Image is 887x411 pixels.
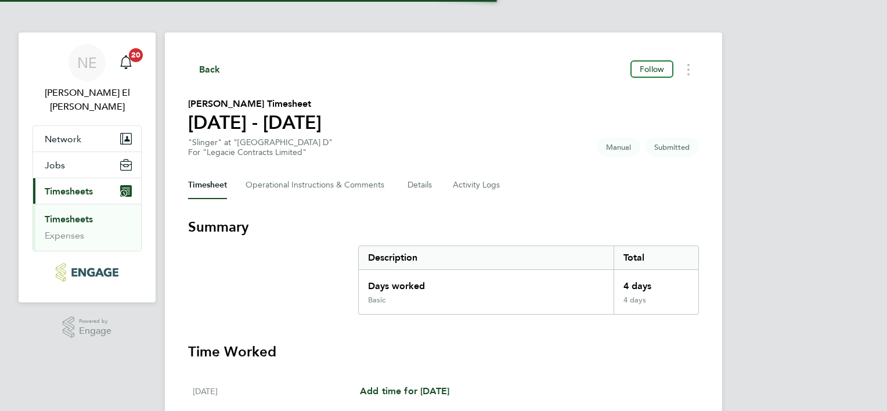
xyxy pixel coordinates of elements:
[614,270,698,295] div: 4 days
[597,138,640,157] span: This timesheet was manually created.
[188,62,221,77] button: Back
[678,60,699,78] button: Timesheets Menu
[19,33,156,302] nav: Main navigation
[614,295,698,314] div: 4 days
[453,171,502,199] button: Activity Logs
[188,147,333,157] div: For "Legacie Contracts Limited"
[33,44,142,114] a: NE[PERSON_NAME] El [PERSON_NAME]
[33,126,141,152] button: Network
[359,270,614,295] div: Days worked
[33,263,142,282] a: Go to home page
[45,160,65,171] span: Jobs
[45,230,84,241] a: Expenses
[33,204,141,251] div: Timesheets
[45,214,93,225] a: Timesheets
[45,134,81,145] span: Network
[246,171,389,199] button: Operational Instructions & Comments
[33,178,141,204] button: Timesheets
[63,316,112,338] a: Powered byEngage
[630,60,673,78] button: Follow
[640,64,664,74] span: Follow
[77,55,97,70] span: NE
[129,48,143,62] span: 20
[188,342,699,361] h3: Time Worked
[360,385,449,396] span: Add time for [DATE]
[188,218,699,236] h3: Summary
[193,384,360,398] div: [DATE]
[645,138,699,157] span: This timesheet is Submitted.
[56,263,118,282] img: legacie-logo-retina.png
[359,246,614,269] div: Description
[45,186,93,197] span: Timesheets
[199,63,221,77] span: Back
[360,384,449,398] a: Add time for [DATE]
[358,246,699,315] div: Summary
[33,152,141,178] button: Jobs
[188,171,227,199] button: Timesheet
[79,316,111,326] span: Powered by
[188,111,322,134] h1: [DATE] - [DATE]
[188,97,322,111] h2: [PERSON_NAME] Timesheet
[33,86,142,114] span: Nora El Gendy
[114,44,138,81] a: 20
[368,295,385,305] div: Basic
[614,246,698,269] div: Total
[408,171,434,199] button: Details
[188,138,333,157] div: "Slinger" at "[GEOGRAPHIC_DATA] D"
[79,326,111,336] span: Engage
